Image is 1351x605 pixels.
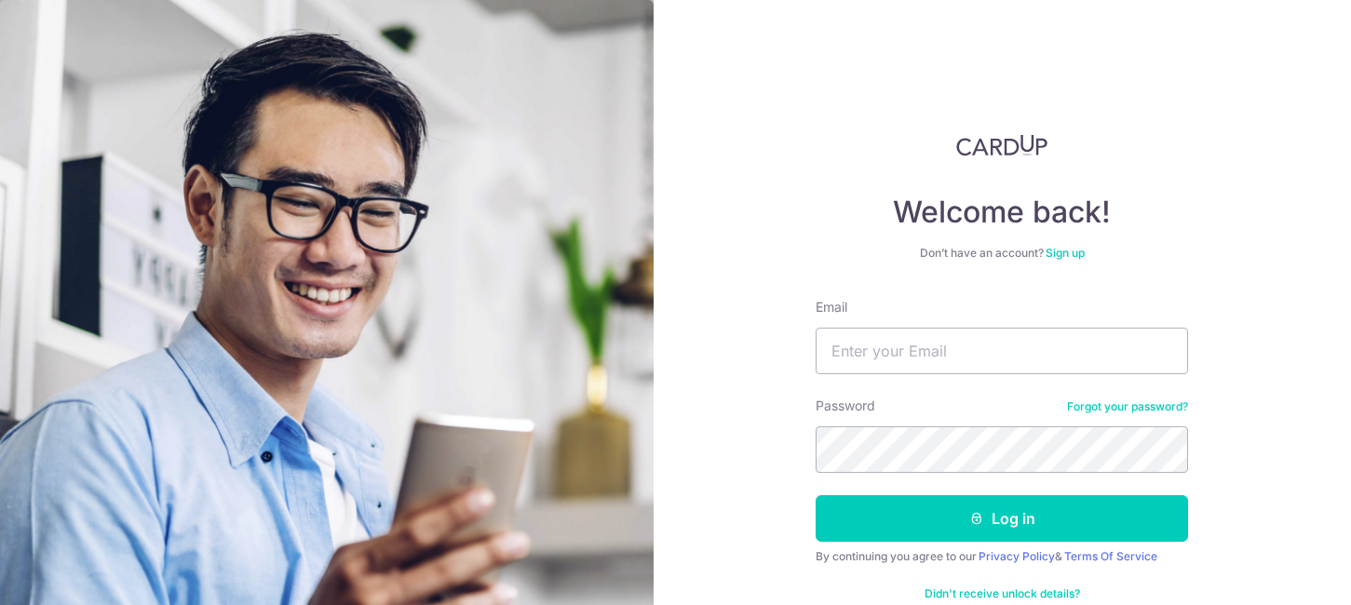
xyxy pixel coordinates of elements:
[816,246,1188,261] div: Don’t have an account?
[816,397,875,415] label: Password
[1067,399,1188,414] a: Forgot your password?
[816,194,1188,231] h4: Welcome back!
[925,586,1080,601] a: Didn't receive unlock details?
[816,495,1188,542] button: Log in
[1046,246,1085,260] a: Sign up
[1064,549,1157,563] a: Terms Of Service
[816,549,1188,564] div: By continuing you agree to our &
[956,134,1047,156] img: CardUp Logo
[816,298,847,316] label: Email
[816,328,1188,374] input: Enter your Email
[979,549,1055,563] a: Privacy Policy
